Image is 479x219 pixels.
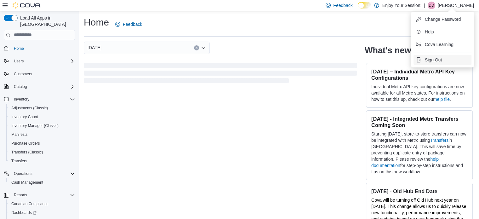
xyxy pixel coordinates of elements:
button: Catalog [1,82,77,91]
img: Cova [13,2,41,9]
span: Transfers (Classic) [9,148,75,156]
span: Purchase Orders [11,141,40,146]
span: Operations [14,171,32,176]
div: Devin D'Amelio [428,2,435,9]
span: Change Password [425,16,461,22]
p: Enjoy Your Session! [382,2,422,9]
a: Manifests [9,131,30,138]
span: Operations [11,170,75,177]
span: Sign Out [425,57,442,63]
a: Home [11,45,26,52]
button: Home [1,44,77,53]
span: Help [425,29,434,35]
button: Customers [1,69,77,78]
button: Users [11,57,26,65]
span: Inventory Count [11,114,38,119]
span: Load All Apps in [GEOGRAPHIC_DATA] [18,15,75,27]
a: help documentation [371,157,439,168]
p: Starting [DATE], store-to-store transfers can now be integrated with Metrc using in [GEOGRAPHIC_D... [371,131,467,175]
a: Feedback [113,18,145,31]
span: Inventory Count [9,113,75,121]
button: Clear input [194,45,199,50]
span: Cash Management [11,180,43,185]
span: Manifests [9,131,75,138]
p: [PERSON_NAME] [438,2,474,9]
span: Loading [84,64,357,84]
span: Inventory Manager (Classic) [11,123,59,128]
button: Inventory Manager (Classic) [6,121,77,130]
h2: What's new [365,45,411,55]
p: Individual Metrc API key configurations are now available for all Metrc states. For instructions ... [371,84,467,102]
span: Customers [14,72,32,77]
span: Adjustments (Classic) [9,104,75,112]
a: Canadian Compliance [9,200,51,208]
button: Catalog [11,83,29,90]
span: Reports [11,191,75,199]
button: Inventory [1,95,77,104]
button: Canadian Compliance [6,199,77,208]
button: Inventory Count [6,112,77,121]
button: Inventory [11,95,32,103]
a: help file [435,97,450,102]
span: Inventory [14,97,29,102]
a: Inventory Count [9,113,41,121]
span: Users [14,59,24,64]
span: Inventory [11,95,75,103]
a: Adjustments (Classic) [9,104,50,112]
span: Feedback [123,21,142,27]
button: Reports [11,191,30,199]
span: Transfers (Classic) [11,150,43,155]
p: | [424,2,425,9]
button: Users [1,57,77,66]
input: Dark Mode [358,2,371,9]
a: Purchase Orders [9,140,43,147]
button: Cash Management [6,178,77,187]
span: [DATE] [88,44,101,51]
button: Operations [1,169,77,178]
button: Transfers [6,157,77,165]
span: Customers [11,70,75,78]
h3: [DATE] - Old Hub End Date [371,188,467,194]
h3: [DATE] – Individual Metrc API Key Configurations [371,68,467,81]
a: Transfers [430,138,449,143]
a: Dashboards [6,208,77,217]
span: Home [14,46,24,51]
span: Manifests [11,132,27,137]
button: Manifests [6,130,77,139]
button: Transfers (Classic) [6,148,77,157]
span: Feedback [333,2,352,9]
span: Inventory Manager (Classic) [9,122,75,130]
span: Cova Learning [425,41,453,48]
button: Operations [11,170,35,177]
a: Transfers (Classic) [9,148,45,156]
a: Customers [11,70,35,78]
span: Dashboards [11,210,37,215]
span: Transfers [11,158,27,164]
button: Reports [1,191,77,199]
span: Users [11,57,75,65]
a: Dashboards [9,209,39,216]
button: Sign Out [413,55,471,65]
span: Catalog [14,84,27,89]
button: Purchase Orders [6,139,77,148]
span: Reports [14,193,27,198]
a: Transfers [9,157,30,165]
span: Home [11,44,75,52]
span: Canadian Compliance [11,201,48,206]
a: Inventory Manager (Classic) [9,122,61,130]
span: Transfers [9,157,75,165]
a: Cash Management [9,179,46,186]
span: Catalog [11,83,75,90]
h3: [DATE] - Integrated Metrc Transfers Coming Soon [371,116,467,128]
span: Cash Management [9,179,75,186]
span: DD [429,2,434,9]
button: Help [413,27,471,37]
span: Adjustments (Classic) [11,106,48,111]
button: Open list of options [201,45,206,50]
h1: Home [84,16,109,29]
button: Adjustments (Classic) [6,104,77,112]
button: Cova Learning [413,39,471,49]
button: Change Password [413,14,471,24]
span: Canadian Compliance [9,200,75,208]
